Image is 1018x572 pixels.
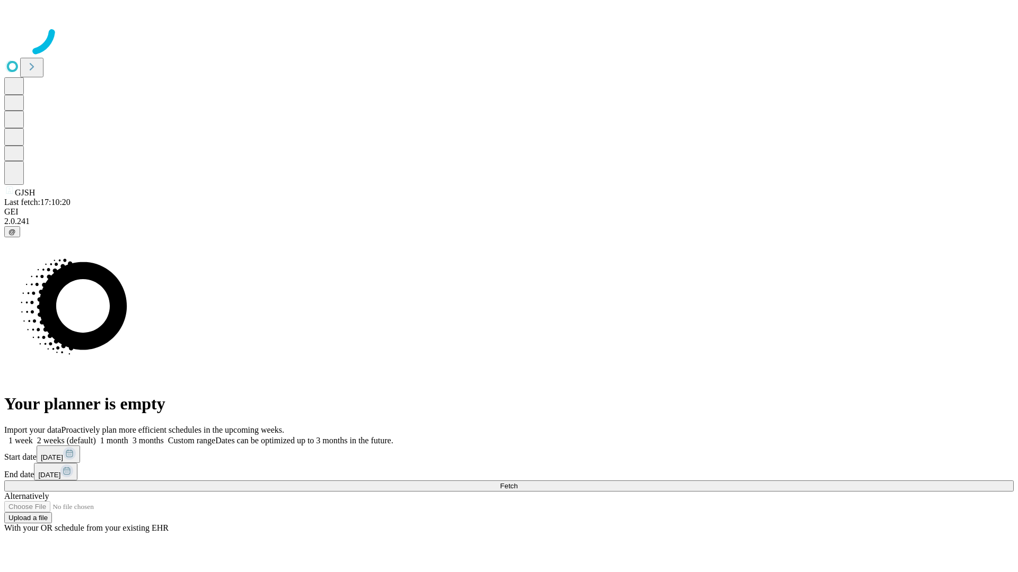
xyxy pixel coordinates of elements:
[4,512,52,523] button: Upload a file
[8,228,16,236] span: @
[37,445,80,463] button: [DATE]
[4,523,169,532] span: With your OR schedule from your existing EHR
[4,425,62,434] span: Import your data
[4,207,1014,217] div: GEI
[215,436,393,445] span: Dates can be optimized up to 3 months in the future.
[133,436,164,445] span: 3 months
[15,188,35,197] span: GJSH
[4,480,1014,491] button: Fetch
[4,226,20,237] button: @
[4,463,1014,480] div: End date
[4,491,49,501] span: Alternatively
[4,198,71,207] span: Last fetch: 17:10:20
[41,453,63,461] span: [DATE]
[8,436,33,445] span: 1 week
[4,217,1014,226] div: 2.0.241
[4,394,1014,414] h1: Your planner is empty
[100,436,128,445] span: 1 month
[38,471,60,479] span: [DATE]
[168,436,215,445] span: Custom range
[37,436,96,445] span: 2 weeks (default)
[34,463,77,480] button: [DATE]
[4,445,1014,463] div: Start date
[62,425,284,434] span: Proactively plan more efficient schedules in the upcoming weeks.
[500,482,517,490] span: Fetch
